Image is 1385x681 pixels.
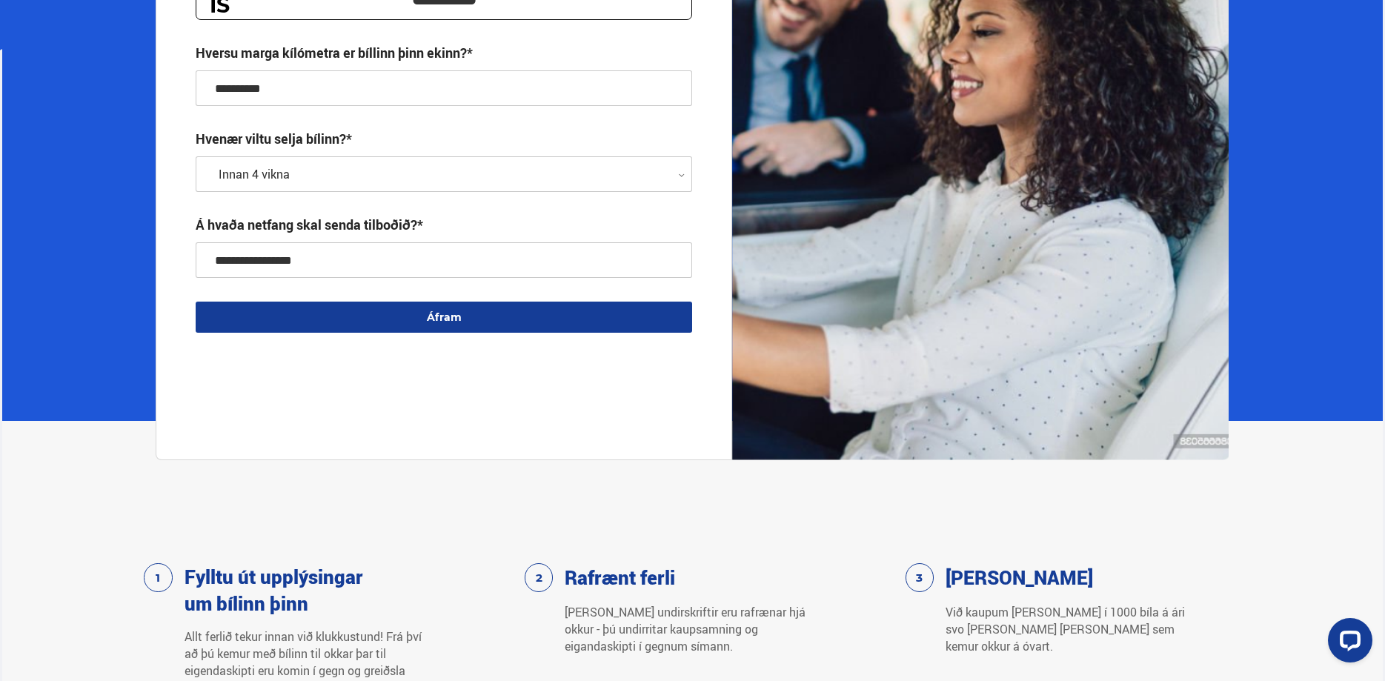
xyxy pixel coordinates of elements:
[946,564,1093,591] h3: [PERSON_NAME]
[565,604,806,655] p: [PERSON_NAME] undirskriftir eru rafrænar hjá okkur - þú undirritar kaupsamning og eigandaskipti í...
[196,44,473,62] div: Hversu marga kílómetra er bíllinn þinn ekinn?*
[196,302,692,333] button: Áfram
[565,564,675,591] h3: Rafrænt ferli
[196,216,423,233] div: Á hvaða netfang skal senda tilboðið?*
[1316,612,1378,674] iframe: LiveChat chat widget
[196,130,352,147] label: Hvenær viltu selja bílinn?*
[946,604,1187,655] p: Við kaupum [PERSON_NAME] í 1000 bíla á ári svo [PERSON_NAME] [PERSON_NAME] sem kemur okkur á óvart.
[185,563,370,617] h3: Fylltu út upplýsingar um bílinn þinn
